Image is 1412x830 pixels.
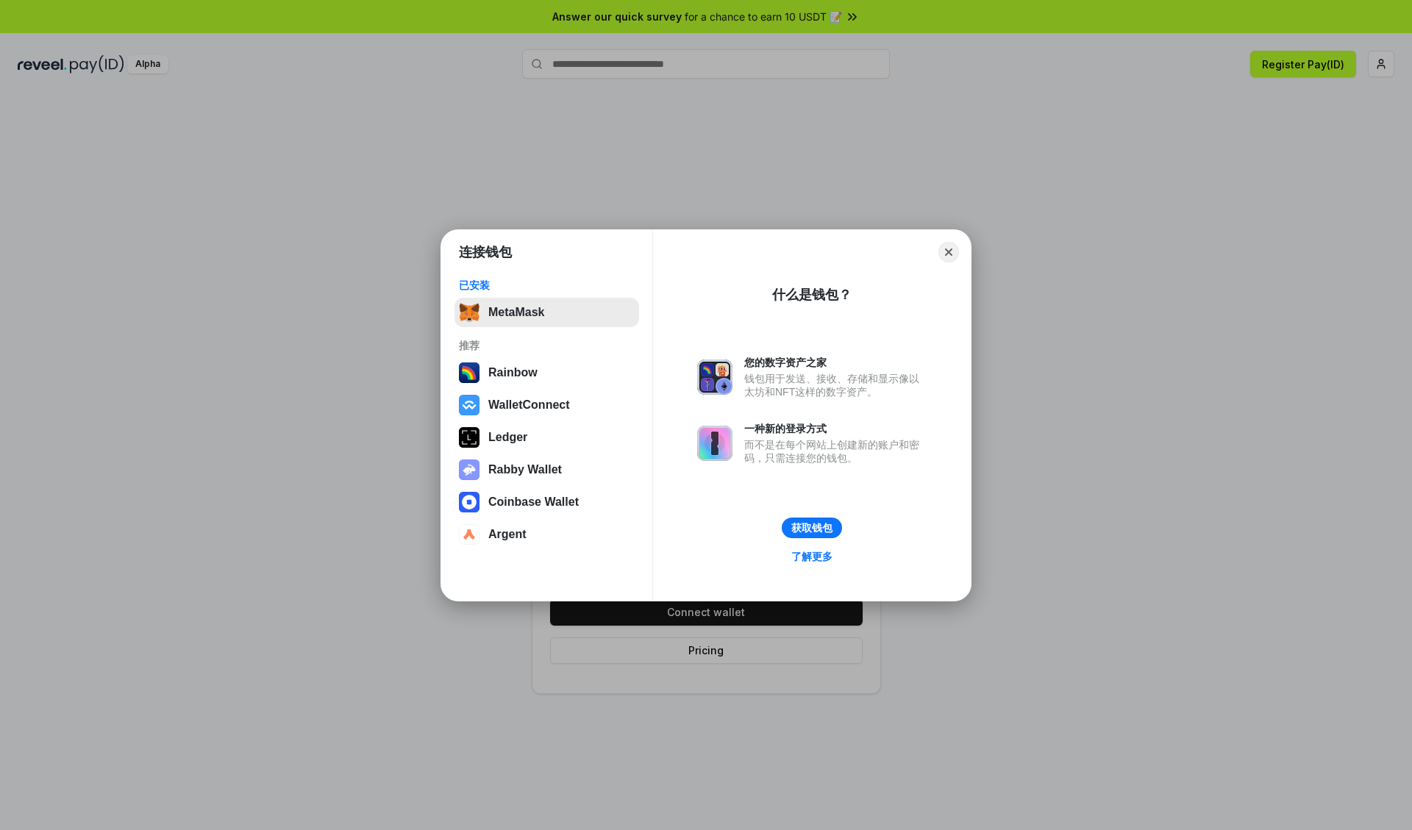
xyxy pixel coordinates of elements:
[454,390,639,420] button: WalletConnect
[459,459,479,480] img: svg+xml,%3Csvg%20xmlns%3D%22http%3A%2F%2Fwww.w3.org%2F2000%2Fsvg%22%20fill%3D%22none%22%20viewBox...
[488,463,562,476] div: Rabby Wallet
[459,243,512,261] h1: 连接钱包
[744,356,927,369] div: 您的数字资产之家
[744,438,927,465] div: 而不是在每个网站上创建新的账户和密码，只需连接您的钱包。
[454,423,639,452] button: Ledger
[488,306,544,319] div: MetaMask
[488,398,570,412] div: WalletConnect
[488,528,527,541] div: Argent
[459,395,479,415] img: svg+xml,%3Csvg%20width%3D%2228%22%20height%3D%2228%22%20viewBox%3D%220%200%2028%2028%22%20fill%3D...
[454,298,639,327] button: MetaMask
[488,431,527,444] div: Ledger
[459,339,635,352] div: 推荐
[488,366,538,379] div: Rainbow
[454,358,639,387] button: Rainbow
[782,518,842,538] button: 获取钱包
[782,547,841,566] a: 了解更多
[454,487,639,517] button: Coinbase Wallet
[744,422,927,435] div: 一种新的登录方式
[459,427,479,448] img: svg+xml,%3Csvg%20xmlns%3D%22http%3A%2F%2Fwww.w3.org%2F2000%2Fsvg%22%20width%3D%2228%22%20height%3...
[791,550,832,563] div: 了解更多
[459,302,479,323] img: svg+xml,%3Csvg%20fill%3D%22none%22%20height%3D%2233%22%20viewBox%3D%220%200%2035%2033%22%20width%...
[459,492,479,512] img: svg+xml,%3Csvg%20width%3D%2228%22%20height%3D%2228%22%20viewBox%3D%220%200%2028%2028%22%20fill%3D...
[459,362,479,383] img: svg+xml,%3Csvg%20width%3D%22120%22%20height%3D%22120%22%20viewBox%3D%220%200%20120%20120%22%20fil...
[697,359,732,395] img: svg+xml,%3Csvg%20xmlns%3D%22http%3A%2F%2Fwww.w3.org%2F2000%2Fsvg%22%20fill%3D%22none%22%20viewBox...
[454,520,639,549] button: Argent
[488,496,579,509] div: Coinbase Wallet
[938,242,959,262] button: Close
[459,524,479,545] img: svg+xml,%3Csvg%20width%3D%2228%22%20height%3D%2228%22%20viewBox%3D%220%200%2028%2028%22%20fill%3D...
[697,426,732,461] img: svg+xml,%3Csvg%20xmlns%3D%22http%3A%2F%2Fwww.w3.org%2F2000%2Fsvg%22%20fill%3D%22none%22%20viewBox...
[459,279,635,292] div: 已安装
[791,521,832,534] div: 获取钱包
[772,286,852,304] div: 什么是钱包？
[744,372,927,398] div: 钱包用于发送、接收、存储和显示像以太坊和NFT这样的数字资产。
[454,455,639,484] button: Rabby Wallet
